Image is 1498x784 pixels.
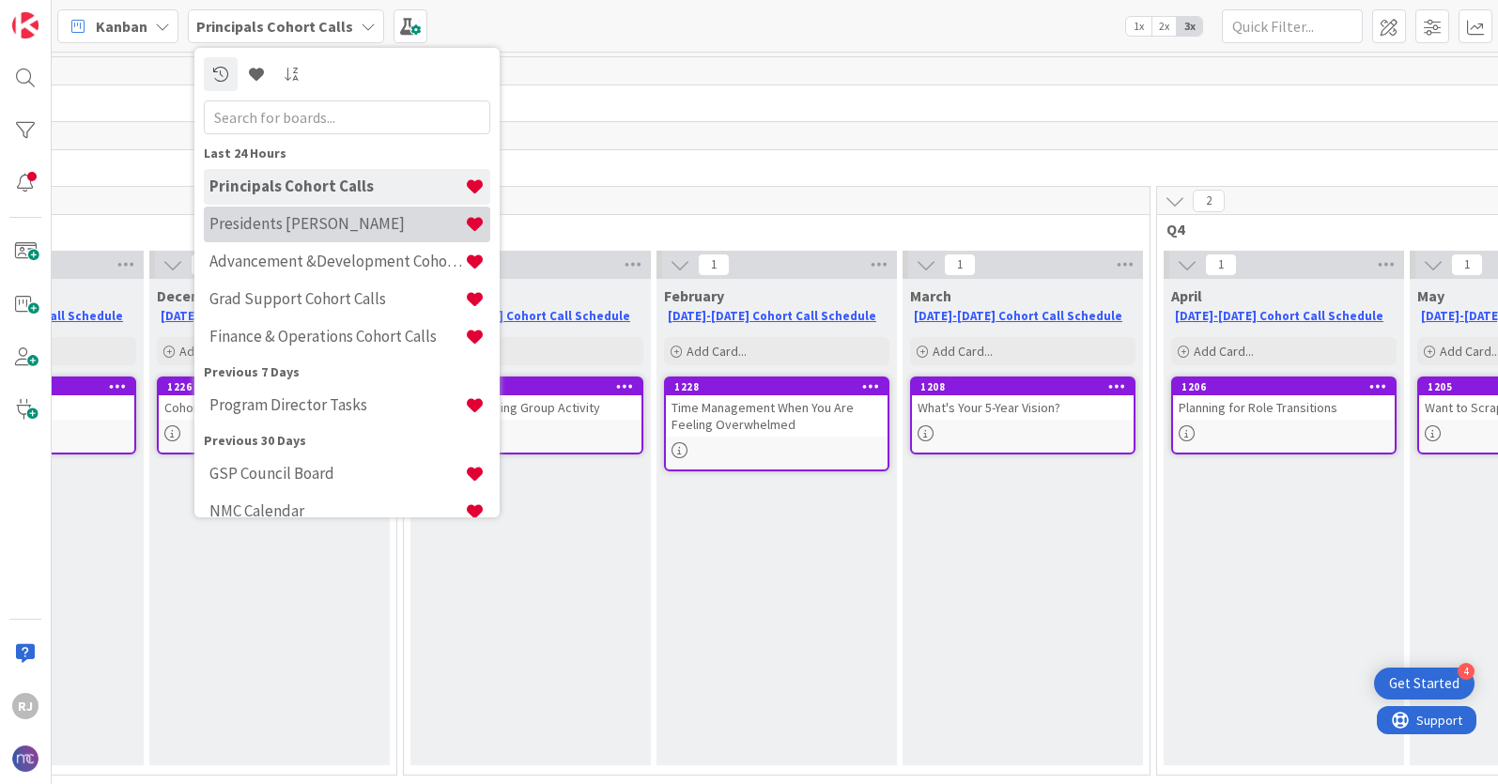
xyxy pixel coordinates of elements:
[1173,378,1395,395] div: 1206
[209,289,465,308] h4: Grad Support Cohort Calls
[420,395,641,420] div: Problem Solving Group Activity
[666,378,888,437] div: 1228Time Management When You Are Feeling Overwhelmed
[1451,254,1483,276] span: 1
[159,378,380,395] div: 1226
[179,343,239,360] span: Add Card...
[420,378,641,420] div: 1227Problem Solving Group Activity
[1171,286,1202,305] span: April
[209,327,465,346] h4: Finance & Operations Cohort Calls
[209,501,465,520] h4: NMC Calendar
[167,380,380,393] div: 1226
[12,693,39,719] div: RJ
[39,3,85,25] span: Support
[12,12,39,38] img: Visit kanbanzone.com
[204,144,490,163] div: Last 24 Hours
[209,464,465,483] h4: GSP Council Board
[159,395,380,420] div: Cohort "Retreat"- Bring a Journal
[209,252,465,270] h4: Advancement &Development Cohort Calls
[674,380,888,393] div: 1228
[209,214,465,233] h4: Presidents [PERSON_NAME]
[912,378,1134,420] div: 1208What's Your 5-Year Vision?
[666,395,888,437] div: Time Management When You Are Feeling Overwhelmed
[1193,190,1225,212] span: 2
[191,254,223,276] span: 1
[664,286,724,305] span: February
[159,378,380,420] div: 1226Cohort "Retreat"- Bring a Journal
[912,378,1134,395] div: 1208
[687,343,747,360] span: Add Card...
[1389,674,1459,693] div: Get Started
[204,100,490,134] input: Search for boards...
[1126,17,1151,36] span: 1x
[910,286,951,305] span: March
[1175,308,1383,324] a: [DATE]-[DATE] Cohort Call Schedule
[920,380,1134,393] div: 1208
[209,395,465,414] h4: Program Director Tasks
[157,377,382,454] a: 1226Cohort "Retreat"- Bring a Journal
[1458,663,1475,680] div: 4
[698,254,730,276] span: 1
[204,362,490,382] div: Previous 7 Days
[1181,380,1395,393] div: 1206
[96,15,147,38] span: Kanban
[418,377,643,454] a: 1227Problem Solving Group Activity
[664,377,889,471] a: 1228Time Management When You Are Feeling Overwhelmed
[1194,343,1254,360] span: Add Card...
[209,177,465,195] h4: Principals Cohort Calls
[420,378,641,395] div: 1227
[1205,254,1237,276] span: 1
[912,395,1134,420] div: What's Your 5-Year Vision?
[1173,395,1395,420] div: Planning for Role Transitions
[933,343,993,360] span: Add Card...
[161,308,369,324] a: [DATE]-[DATE] Cohort Call Schedule
[12,746,39,772] img: avatar
[157,286,226,305] span: December
[428,380,641,393] div: 1227
[666,378,888,395] div: 1228
[1177,17,1202,36] span: 3x
[1222,9,1363,43] input: Quick Filter...
[413,220,1126,238] span: Q3
[1374,668,1475,699] div: Open Get Started checklist, remaining modules: 4
[204,431,490,451] div: Previous 30 Days
[1417,286,1444,305] span: May
[910,377,1135,454] a: 1208What's Your 5-Year Vision?
[1173,378,1395,420] div: 1206Planning for Role Transitions
[914,308,1122,324] a: [DATE]-[DATE] Cohort Call Schedule
[944,254,976,276] span: 1
[1151,17,1177,36] span: 2x
[196,17,353,36] b: Principals Cohort Calls
[668,308,876,324] a: [DATE]-[DATE] Cohort Call Schedule
[1171,377,1397,454] a: 1206Planning for Role Transitions
[422,308,630,324] a: [DATE]-[DATE] Cohort Call Schedule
